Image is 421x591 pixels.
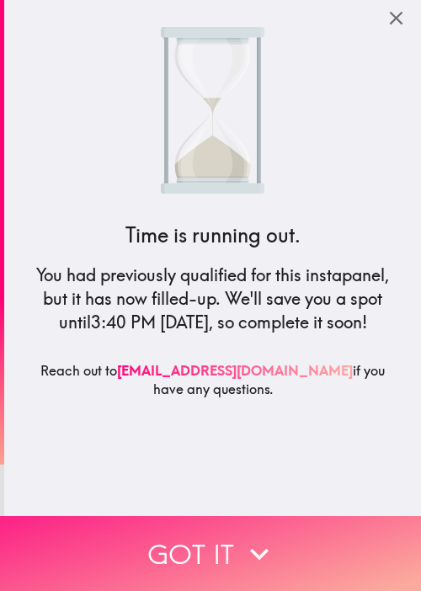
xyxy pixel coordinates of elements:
h6: Reach out to if you have any questions. [24,361,402,413]
a: [EMAIL_ADDRESS][DOMAIN_NAME] [117,362,353,379]
span: 3:40 PM [DATE] [91,311,209,333]
img: Sand running through an hour glass. [161,27,264,194]
h4: Time is running out. [125,221,301,250]
h5: You had previously qualified for this instapanel, but it has now filled-up. We'll save you a spot... [24,264,402,334]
